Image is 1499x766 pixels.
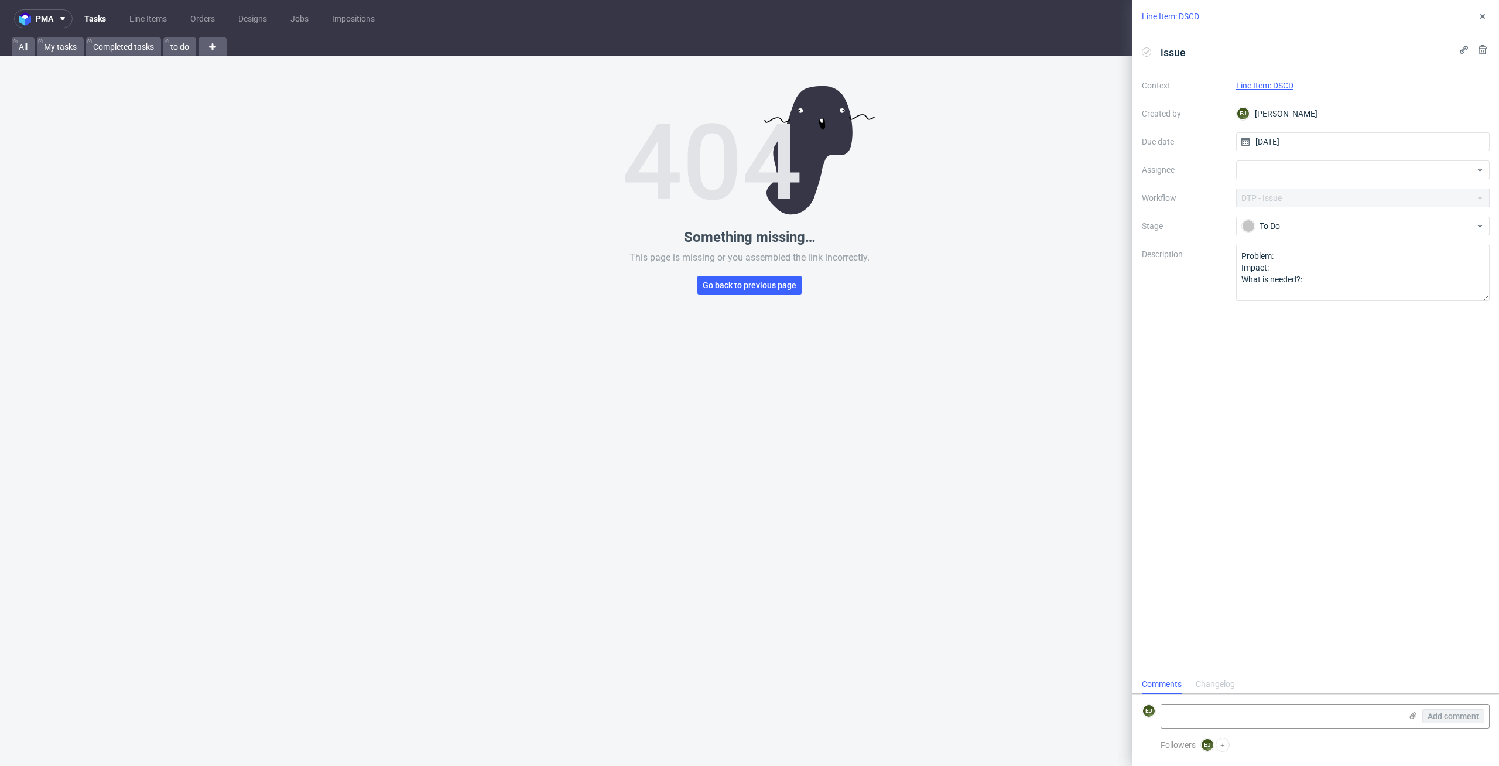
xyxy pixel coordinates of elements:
[77,9,113,28] a: Tasks
[1142,78,1227,93] label: Context
[12,37,35,56] a: All
[625,86,875,215] img: Error image
[1156,43,1190,62] span: issue
[684,229,816,245] p: Something missing…
[1216,738,1230,752] button: +
[19,12,36,26] img: logo
[1142,163,1227,177] label: Assignee
[86,37,161,56] a: Completed tasks
[1236,81,1293,90] a: Line Item: DSCD
[36,15,53,23] span: pma
[1143,705,1155,717] figcaption: EJ
[1202,739,1213,751] figcaption: EJ
[629,251,870,264] p: This page is missing or you assembled the link incorrectly.
[1142,247,1227,299] label: Description
[183,9,222,28] a: Orders
[1237,108,1249,119] figcaption: EJ
[283,9,316,28] a: Jobs
[37,37,84,56] a: My tasks
[1142,107,1227,121] label: Created by
[1142,11,1199,22] a: Line Item: DSCD
[1236,245,1490,301] textarea: Problem: Impact: What is needed?:
[1142,135,1227,149] label: Due date
[1142,191,1227,205] label: Workflow
[163,37,196,56] a: to do
[1242,220,1475,232] div: To Do
[1142,675,1182,694] div: Comments
[1161,740,1196,750] span: Followers
[231,9,274,28] a: Designs
[122,9,174,28] a: Line Items
[697,276,802,295] button: Go back to previous page
[1142,219,1227,233] label: Stage
[14,9,73,28] button: pma
[325,9,382,28] a: Impositions
[703,281,796,289] span: Go back to previous page
[1196,675,1235,694] div: Changelog
[1236,104,1490,123] div: [PERSON_NAME]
